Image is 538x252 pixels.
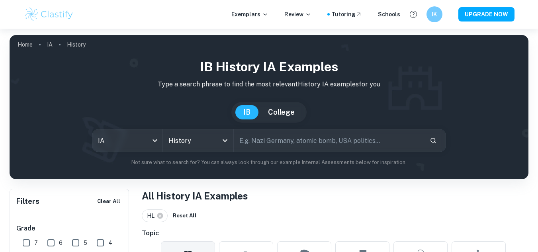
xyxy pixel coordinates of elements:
[16,57,522,76] h1: IB History IA examples
[142,209,168,222] div: HL
[171,210,199,222] button: Reset All
[18,39,33,50] a: Home
[84,238,87,247] span: 5
[16,80,522,89] p: Type a search phrase to find the most relevant History IA examples for you
[284,10,311,19] p: Review
[378,10,400,19] a: Schools
[426,134,440,147] button: Search
[108,238,112,247] span: 4
[231,10,268,19] p: Exemplars
[24,6,74,22] img: Clastify logo
[142,189,528,203] h1: All History IA Examples
[16,224,123,233] h6: Grade
[34,238,38,247] span: 7
[59,238,63,247] span: 6
[10,35,528,179] img: profile cover
[47,39,53,50] a: IA
[260,105,303,119] button: College
[67,40,86,49] p: History
[407,8,420,21] button: Help and Feedback
[234,129,424,152] input: E.g. Nazi Germany, atomic bomb, USA politics...
[92,129,163,152] div: IA
[235,105,258,119] button: IB
[142,229,528,238] h6: Topic
[16,158,522,166] p: Not sure what to search for? You can always look through our example Internal Assessments below f...
[219,135,231,146] button: Open
[426,6,442,22] button: IK
[458,7,515,21] button: UPGRADE NOW
[95,195,122,207] button: Clear All
[430,10,439,19] h6: IK
[147,211,158,220] span: HL
[16,196,39,207] h6: Filters
[331,10,362,19] a: Tutoring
